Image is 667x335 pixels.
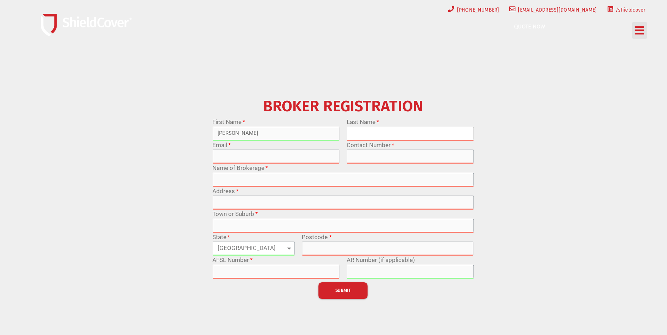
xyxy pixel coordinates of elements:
label: AFSL Number [212,256,252,265]
span: QUOTE NOW [531,27,557,32]
span: SUBMIT [335,290,351,291]
a: [EMAIL_ADDRESS][DOMAIN_NAME] [508,6,597,14]
label: Address [212,187,238,196]
span: [EMAIL_ADDRESS][DOMAIN_NAME] [515,6,597,14]
label: Email [212,141,231,150]
label: State [212,233,230,242]
div: Menu Toggle [632,22,647,39]
button: SUBMIT [319,282,368,299]
span: /shieldcover [613,6,646,14]
label: Contact Number [347,141,394,150]
label: Last Name [347,118,379,127]
label: AR Number (if applicable) [347,256,415,265]
h4: BROKER REGISTRATION [209,102,477,111]
a: /shieldcover [605,6,646,14]
label: Postcode [302,233,331,242]
img: Shield-Cover-Underwriting-Australia-logo-full [41,14,132,36]
a: QUOTE NOW [514,22,573,37]
span: [PHONE_NUMBER] [455,6,499,14]
label: Name of Brokerage [212,164,268,173]
label: Town or Suburb [212,210,258,219]
a: [PHONE_NUMBER] [447,6,499,14]
label: First Name [212,118,245,127]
